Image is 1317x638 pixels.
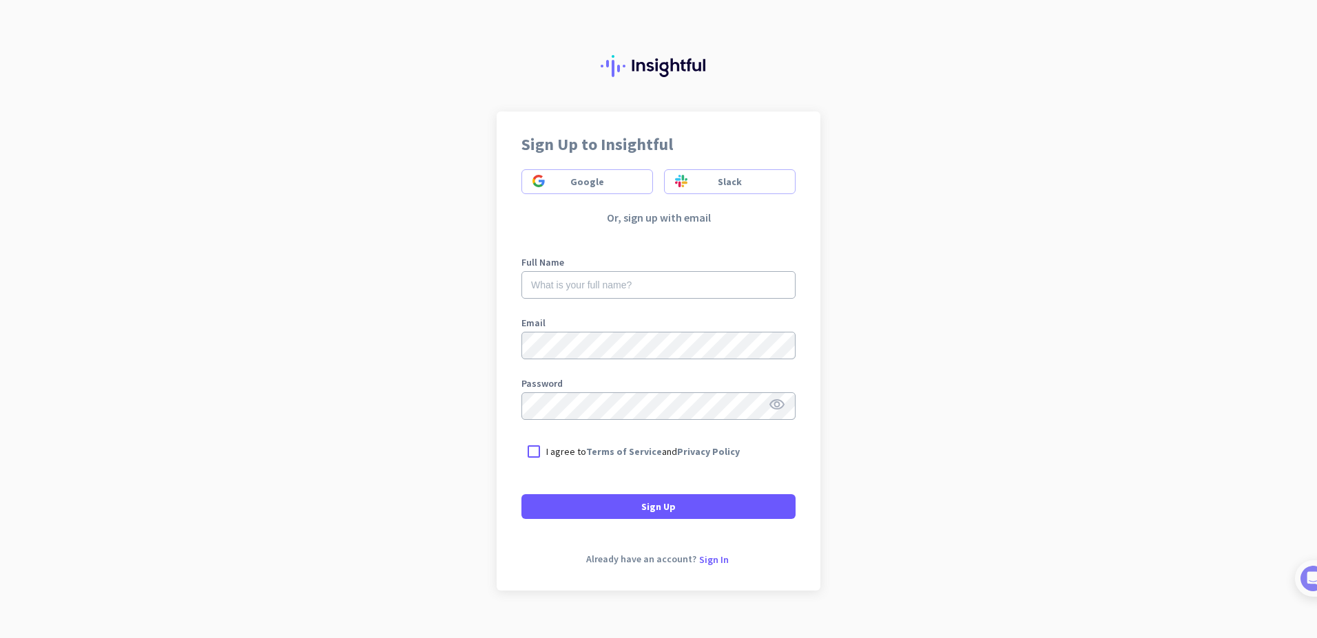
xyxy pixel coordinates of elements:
[699,553,729,566] span: Sign In
[521,318,796,328] label: Email
[677,445,740,458] a: Privacy Policy
[586,445,662,458] a: Terms of Service
[546,445,740,458] p: I agree to and
[601,55,716,77] img: Insightful
[769,396,785,413] i: visibility
[521,379,796,388] label: Password
[521,271,796,299] input: What is your full name?
[532,175,545,187] img: Sign in using google
[570,175,604,189] span: Google
[521,136,796,153] h2: Sign Up to Insightful
[521,211,796,224] p: Or, sign up with email
[586,554,696,564] span: Already have an account?
[718,175,742,189] span: Slack
[641,500,676,513] span: Sign Up
[521,257,796,267] label: Full Name
[521,169,653,194] button: Sign in using googleGoogle
[664,169,796,194] button: Sign in using slackSlack
[521,494,796,519] button: Sign Up
[675,175,687,187] img: Sign in using slack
